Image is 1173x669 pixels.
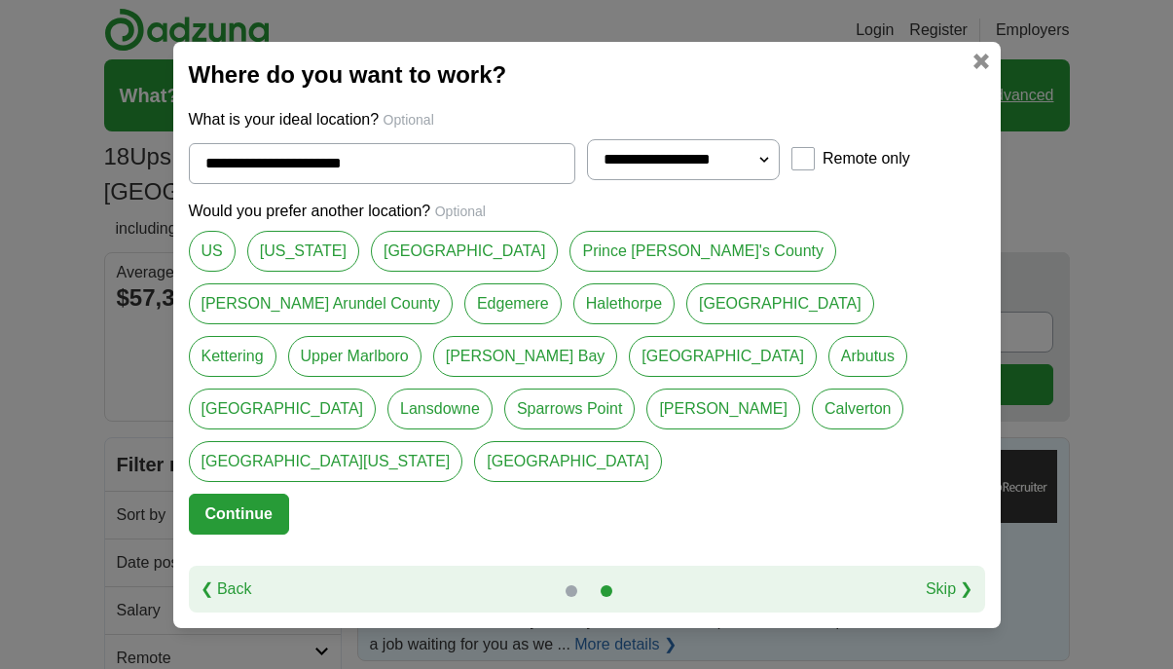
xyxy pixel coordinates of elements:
a: Upper Marlboro [288,336,422,377]
a: Kettering [189,336,276,377]
a: Lansdowne [387,389,493,429]
a: US [189,231,236,272]
a: Calverton [812,389,903,429]
a: Arbutus [828,336,907,377]
p: What is your ideal location? [189,108,985,131]
a: [PERSON_NAME] [646,389,800,429]
a: [GEOGRAPHIC_DATA] [371,231,559,272]
button: Continue [189,494,289,535]
a: ❮ Back [201,577,252,601]
a: Prince [PERSON_NAME]'s County [569,231,836,272]
h2: Where do you want to work? [189,57,985,93]
a: [GEOGRAPHIC_DATA] [686,283,874,324]
a: [PERSON_NAME] Bay [433,336,618,377]
span: Optional [435,204,486,219]
a: Edgemere [464,283,562,324]
a: [GEOGRAPHIC_DATA] [629,336,817,377]
a: Sparrows Point [504,389,636,429]
a: Skip ❯ [926,577,973,601]
a: [GEOGRAPHIC_DATA] [474,441,662,482]
a: [US_STATE] [247,231,359,272]
label: Remote only [823,147,910,170]
a: [PERSON_NAME] Arundel County [189,283,453,324]
p: Would you prefer another location? [189,200,985,223]
a: [GEOGRAPHIC_DATA] [189,389,377,429]
a: Halethorpe [573,283,675,324]
a: [GEOGRAPHIC_DATA][US_STATE] [189,441,463,482]
span: Optional [384,112,434,128]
